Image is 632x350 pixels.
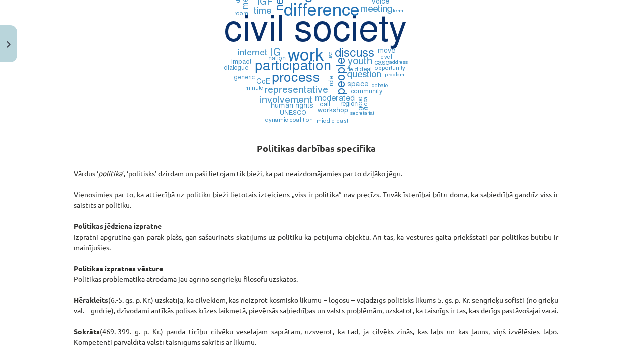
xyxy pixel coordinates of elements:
[74,295,108,304] strong: Hērakleits
[7,41,11,48] img: icon-close-lesson-0947bae3869378f0d4975bcd49f059093ad1ed9edebbc8119c70593378902aed.svg
[74,221,162,230] strong: Politikas jēdziena izpratne
[98,169,122,178] em: politika
[74,327,100,336] strong: Sokrāts
[74,264,163,273] strong: Politikas izpratnes vēsture
[257,142,376,154] strong: Politikas darbības specifika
